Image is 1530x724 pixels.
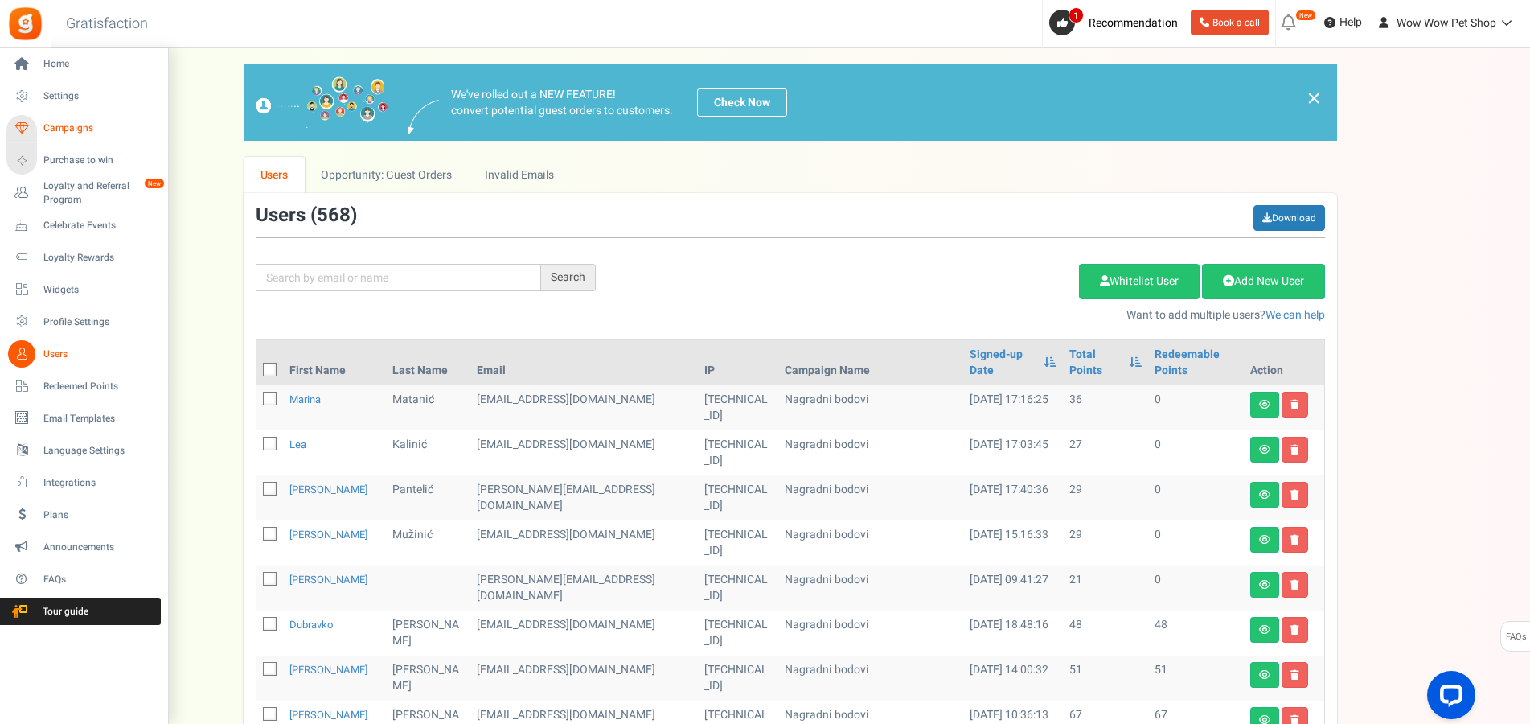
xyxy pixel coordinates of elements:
[1290,445,1299,455] i: Delete user
[469,157,571,193] a: Invalid Emails
[698,656,778,701] td: [TECHNICAL_ID]
[6,340,161,368] a: Users
[256,76,388,129] img: images
[1063,385,1148,430] td: 36
[1148,520,1244,566] td: 0
[6,501,161,529] a: Plans
[289,707,367,722] a: [PERSON_NAME]
[43,444,156,458] span: Language Settings
[778,656,963,701] td: Nagradni bodovi
[470,340,699,385] th: Email
[470,656,699,701] td: [EMAIL_ADDRESS][DOMAIN_NAME]
[6,276,161,303] a: Widgets
[408,100,439,134] img: images
[1259,580,1270,590] i: View details
[43,380,156,393] span: Redeemed Points
[1259,535,1270,545] i: View details
[970,347,1036,379] a: Signed-up Date
[1063,566,1148,611] td: 21
[470,385,699,430] td: customer
[43,348,156,361] span: Users
[6,405,161,432] a: Email Templates
[470,566,699,611] td: [PERSON_NAME][EMAIL_ADDRESS][DOMAIN_NAME]
[283,340,386,385] th: First Name
[1265,306,1325,323] a: We can help
[6,469,161,496] a: Integrations
[470,430,699,475] td: [EMAIL_ADDRESS][DOMAIN_NAME]
[963,520,1063,566] td: [DATE] 15:16:33
[963,656,1063,701] td: [DATE] 14:00:32
[1295,10,1316,21] em: New
[1290,490,1299,500] i: Delete user
[697,88,787,117] a: Check Now
[305,157,468,193] a: Opportunity: Guest Orders
[289,392,321,407] a: Marina
[1063,475,1148,520] td: 29
[386,430,470,475] td: Kalinić
[778,566,963,611] td: Nagradni bodovi
[256,264,541,291] input: Search by email or name
[778,430,963,475] td: Nagradni bodovi
[698,566,778,611] td: [TECHNICAL_ID]
[1290,535,1299,545] i: Delete user
[698,340,778,385] th: IP
[1306,88,1321,108] a: ×
[43,315,156,329] span: Profile Settings
[1148,566,1244,611] td: 0
[386,385,470,430] td: Matanić
[1397,14,1496,31] span: Wow Wow Pet Shop
[289,662,367,677] a: [PERSON_NAME]
[1259,445,1270,455] i: View details
[289,482,367,497] a: [PERSON_NAME]
[1318,10,1368,35] a: Help
[43,154,156,167] span: Purchase to win
[6,437,161,464] a: Language Settings
[386,656,470,701] td: [PERSON_NAME]
[698,385,778,430] td: [TECHNICAL_ID]
[963,611,1063,656] td: [DATE] 18:48:16
[386,611,470,656] td: [PERSON_NAME]
[1049,10,1184,35] a: 1 Recommendation
[1290,625,1299,635] i: Delete user
[386,520,470,566] td: Mužinić
[289,617,333,632] a: Dubravko
[778,475,963,520] td: Nagradni bodovi
[1191,10,1269,35] a: Book a call
[451,87,673,119] p: We've rolled out a NEW FEATURE! convert potential guest orders to customers.
[43,179,161,207] span: Loyalty and Referral Program
[43,219,156,232] span: Celebrate Events
[6,147,161,175] a: Purchase to win
[256,205,357,226] h3: Users ( )
[6,244,161,271] a: Loyalty Rewards
[698,430,778,475] td: [TECHNICAL_ID]
[1148,656,1244,701] td: 51
[6,212,161,239] a: Celebrate Events
[43,476,156,490] span: Integrations
[1505,622,1527,652] span: FAQs
[244,157,305,193] a: Users
[963,385,1063,430] td: [DATE] 17:16:25
[1290,580,1299,590] i: Delete user
[6,115,161,142] a: Campaigns
[6,51,161,78] a: Home
[1290,670,1299,680] i: Delete user
[289,572,367,587] a: [PERSON_NAME]
[289,437,306,452] a: Lea
[48,8,166,40] h3: Gratisfaction
[43,251,156,265] span: Loyalty Rewards
[43,89,156,103] span: Settings
[289,527,367,542] a: [PERSON_NAME]
[1244,340,1324,385] th: Action
[963,430,1063,475] td: [DATE] 17:03:45
[1155,347,1237,379] a: Redeemable Points
[1063,656,1148,701] td: 51
[144,178,165,189] em: New
[317,201,351,229] span: 568
[1089,14,1178,31] span: Recommendation
[1290,400,1299,409] i: Delete user
[1063,611,1148,656] td: 48
[778,340,963,385] th: Campaign Name
[698,475,778,520] td: [TECHNICAL_ID]
[43,283,156,297] span: Widgets
[7,6,43,42] img: Gratisfaction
